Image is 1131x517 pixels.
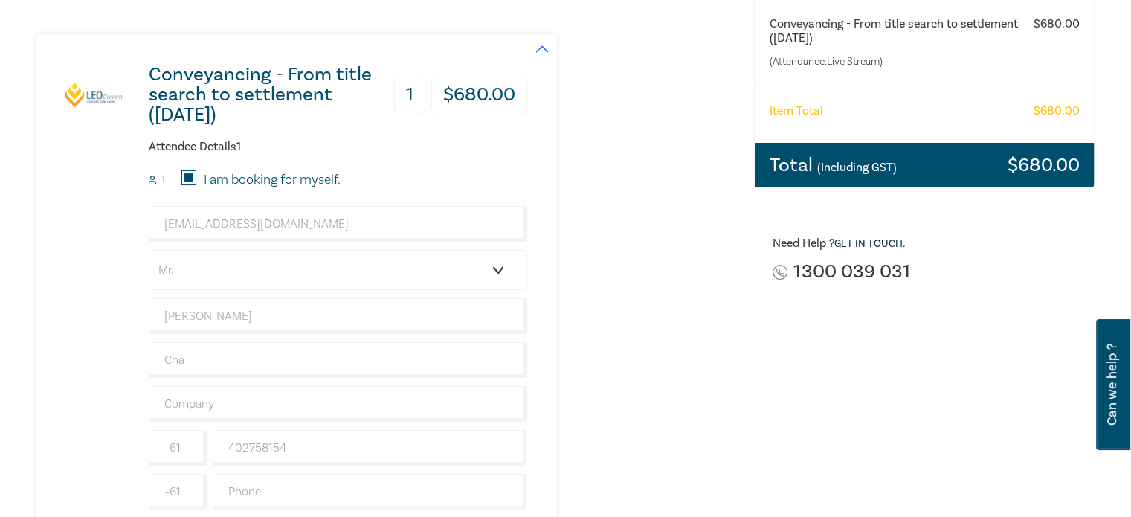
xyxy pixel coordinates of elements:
[149,298,527,334] input: First Name*
[770,17,1020,45] h6: Conveyancing - From title search to settlement ([DATE])
[149,474,207,510] input: +61
[773,237,1083,251] h6: Need Help ? .
[770,155,897,175] h3: Total
[149,140,527,154] h6: Attendee Details 1
[1033,104,1079,118] h6: $ 680.00
[817,160,897,175] small: (Including GST)
[213,474,527,510] input: Phone
[149,342,527,378] input: Last Name*
[394,74,425,115] h3: 1
[161,175,164,185] small: 1
[149,430,207,466] input: +61
[204,170,341,190] label: I am booking for myself.
[1007,155,1079,175] h3: $ 680.00
[793,262,909,282] a: 1300 039 031
[65,82,124,108] img: Conveyancing - From title search to settlement (August 2025)
[1033,17,1079,31] h6: $ 680.00
[770,54,1020,69] small: (Attendance: Live Stream )
[431,74,527,115] h3: $ 680.00
[149,65,393,125] h3: Conveyancing - From title search to settlement ([DATE])
[770,104,823,118] h6: Item Total
[213,430,527,466] input: Mobile*
[149,206,527,242] input: Attendee Email*
[1105,328,1119,441] span: Can we help ?
[149,386,527,422] input: Company
[834,237,903,251] a: Get in touch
